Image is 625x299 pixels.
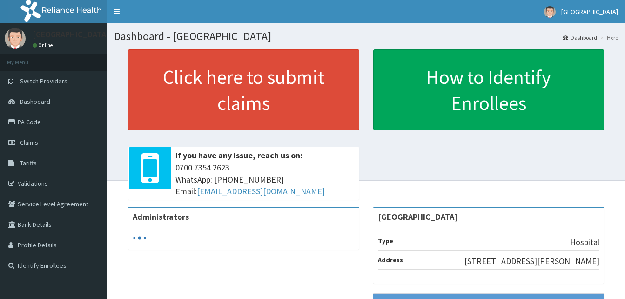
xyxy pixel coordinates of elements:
[33,30,109,39] p: [GEOGRAPHIC_DATA]
[197,186,325,197] a: [EMAIL_ADDRESS][DOMAIN_NAME]
[544,6,556,18] img: User Image
[464,255,599,267] p: [STREET_ADDRESS][PERSON_NAME]
[133,211,189,222] b: Administrators
[114,30,618,42] h1: Dashboard - [GEOGRAPHIC_DATA]
[175,162,355,197] span: 0700 7354 2623 WhatsApp: [PHONE_NUMBER] Email:
[128,49,359,130] a: Click here to submit claims
[598,34,618,41] li: Here
[175,150,302,161] b: If you have any issue, reach us on:
[5,28,26,49] img: User Image
[133,231,147,245] svg: audio-loading
[33,42,55,48] a: Online
[373,49,605,130] a: How to Identify Enrollees
[570,236,599,248] p: Hospital
[378,211,457,222] strong: [GEOGRAPHIC_DATA]
[20,138,38,147] span: Claims
[378,237,393,245] b: Type
[20,77,67,85] span: Switch Providers
[20,159,37,167] span: Tariffs
[563,34,597,41] a: Dashboard
[561,7,618,16] span: [GEOGRAPHIC_DATA]
[378,256,403,264] b: Address
[20,97,50,106] span: Dashboard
